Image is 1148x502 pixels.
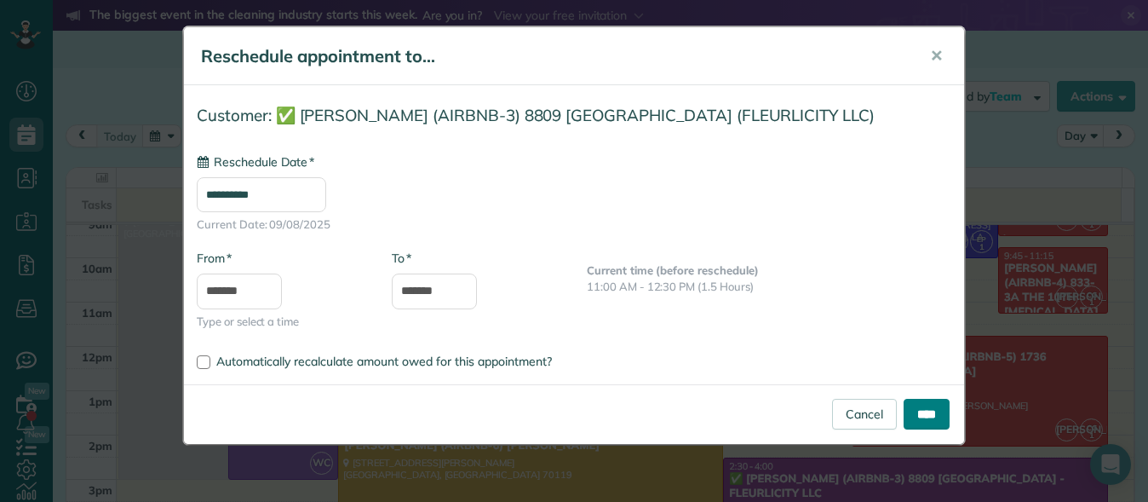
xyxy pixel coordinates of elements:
[392,250,411,267] label: To
[587,263,759,277] b: Current time (before reschedule)
[197,216,951,233] span: Current Date: 09/08/2025
[216,354,552,369] span: Automatically recalculate amount owed for this appointment?
[930,46,943,66] span: ✕
[197,250,232,267] label: From
[832,399,897,430] a: Cancel
[197,153,314,170] label: Reschedule Date
[587,279,951,295] p: 11:00 AM - 12:30 PM (1.5 Hours)
[197,314,366,330] span: Type or select a time
[201,44,906,68] h5: Reschedule appointment to...
[197,107,951,124] h4: Customer: ✅ [PERSON_NAME] (AIRBNB-3) 8809 [GEOGRAPHIC_DATA] (FLEURLICITY LLC)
